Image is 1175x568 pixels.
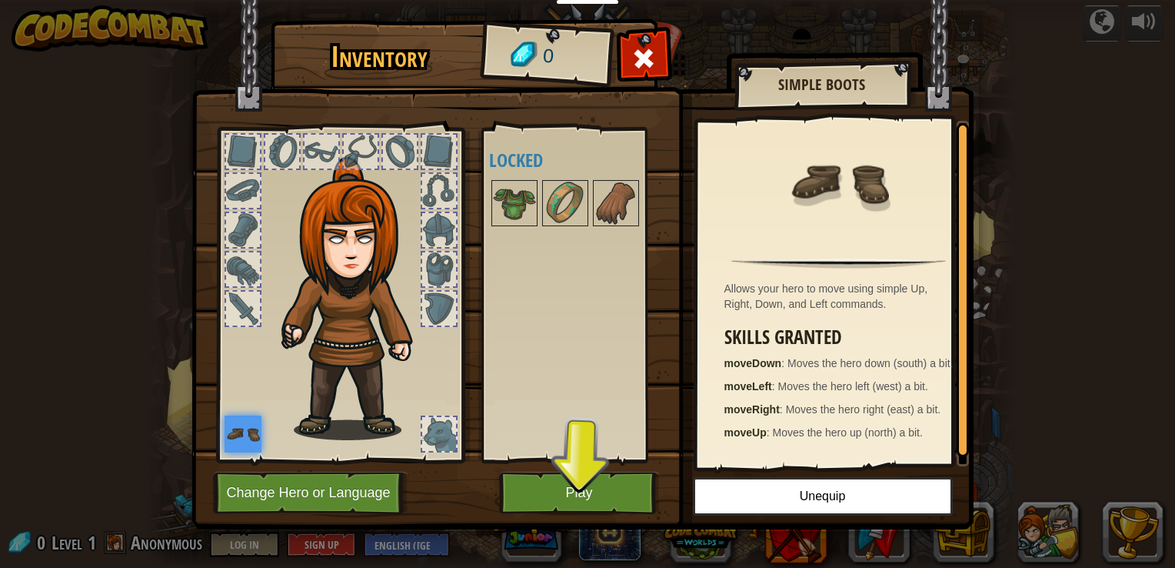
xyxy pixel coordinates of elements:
[724,403,780,416] strong: moveRight
[693,477,953,516] button: Unequip
[772,380,778,393] span: :
[594,182,637,225] img: portrait.png
[781,357,787,369] span: :
[786,403,941,416] span: Moves the hero right (east) a bit.
[225,416,261,453] img: portrait.png
[787,357,954,369] span: Moves the hero down (south) a bit.
[773,426,923,439] span: Moves the hero up (north) a bit.
[731,259,945,269] img: hr.png
[544,182,587,225] img: portrait.png
[724,281,961,312] div: Allows your hero to move using simple Up, Right, Down, and Left commands.
[724,426,767,439] strong: moveUp
[275,157,440,440] img: hair_f2.png
[780,403,786,416] span: :
[724,327,961,348] h3: Skills Granted
[493,182,536,225] img: portrait.png
[778,380,928,393] span: Moves the hero left (west) a bit.
[281,41,478,73] h1: Inventory
[213,472,408,514] button: Change Hero or Language
[767,426,773,439] span: :
[499,472,660,514] button: Play
[750,76,894,93] h2: Simple Boots
[724,380,772,393] strong: moveLeft
[489,150,682,170] h4: Locked
[541,42,554,71] span: 0
[789,132,889,232] img: portrait.png
[724,357,782,369] strong: moveDown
